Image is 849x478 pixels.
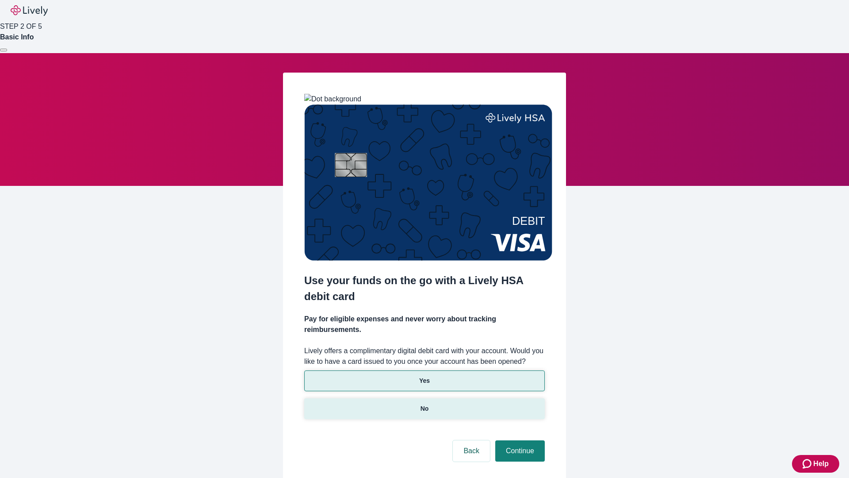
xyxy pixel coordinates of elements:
[803,459,813,469] svg: Zendesk support icon
[453,440,490,462] button: Back
[419,376,430,385] p: Yes
[421,404,429,413] p: No
[304,370,545,391] button: Yes
[11,5,48,16] img: Lively
[495,440,545,462] button: Continue
[304,104,552,261] img: Debit card
[304,273,545,305] h2: Use your funds on the go with a Lively HSA debit card
[304,314,545,335] h4: Pay for eligible expenses and never worry about tracking reimbursements.
[304,94,361,104] img: Dot background
[304,398,545,419] button: No
[813,459,829,469] span: Help
[792,455,839,473] button: Zendesk support iconHelp
[304,346,545,367] label: Lively offers a complimentary digital debit card with your account. Would you like to have a card...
